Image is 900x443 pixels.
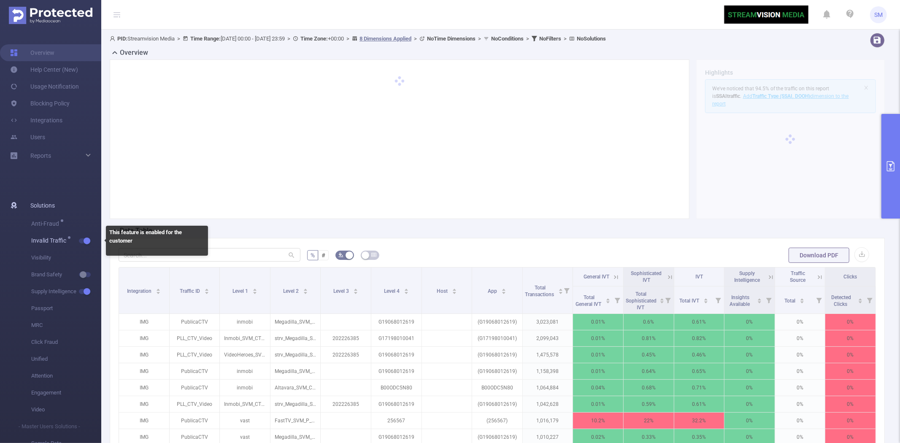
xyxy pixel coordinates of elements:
[437,288,449,294] span: Host
[371,252,376,257] i: icon: table
[703,300,708,303] i: icon: caret-down
[371,347,422,363] p: G19068012619
[220,396,270,412] p: Inmobi_SVM_CTV_LL_RTB_10000249151_DV
[31,351,101,367] span: Unified
[354,287,358,290] i: icon: caret-up
[270,363,321,379] p: Megadilla_SVM_CTV_$4
[119,330,169,346] p: IMG
[775,380,825,396] p: 0%
[311,252,315,259] span: %
[109,229,182,244] b: This feature is enabled for the customer
[724,380,775,396] p: 0%
[825,396,876,412] p: 0%
[472,380,522,396] p: B00ODC5N80
[576,294,603,307] span: Total General IVT
[303,287,308,292] div: Sort
[525,285,555,297] span: Total Transactions
[452,287,457,292] div: Sort
[120,48,148,58] h2: Overview
[170,347,220,363] p: PLL_CTV_Video
[384,288,401,294] span: Level 4
[270,380,321,396] p: Altavara_SVM_CTV_P_PM_Indirect_$6
[523,413,573,429] p: 1,016,179
[785,298,797,304] span: Total
[659,300,664,303] i: icon: caret-down
[31,221,62,227] span: Anti-Fraud
[472,363,522,379] p: (G19068012619)
[452,291,457,293] i: icon: caret-down
[333,288,350,294] span: Level 3
[831,294,851,307] span: Detected Clicks
[523,363,573,379] p: 1,158,398
[427,35,476,42] b: No Time Dimensions
[476,35,484,42] span: >
[252,287,257,290] i: icon: caret-up
[573,363,623,379] p: 0.01%
[300,35,328,42] b: Time Zone:
[674,347,724,363] p: 0.46%
[220,314,270,330] p: inmobi
[858,300,863,303] i: icon: caret-down
[411,35,419,42] span: >
[573,396,623,412] p: 0.01%
[573,380,623,396] p: 0.04%
[119,248,300,262] input: Search...
[605,297,610,300] i: icon: caret-up
[674,314,724,330] p: 0.61%
[31,317,101,334] span: MRC
[703,297,708,300] i: icon: caret-up
[491,35,524,42] b: No Conditions
[724,330,775,346] p: 0%
[170,413,220,429] p: PublicaCTV
[30,147,51,164] a: Reports
[724,347,775,363] p: 0%
[359,35,411,42] u: 8 Dimensions Applied
[734,270,760,283] span: Supply Intelligence
[502,287,506,290] i: icon: caret-up
[156,291,161,293] i: icon: caret-down
[31,334,101,351] span: Click Fraud
[220,330,270,346] p: Inmobi_SVM_CTV_LL_RTB_10000167819_DV
[270,347,321,363] p: strv_Megadilla_SVM_LL_CTV_$4_Pixalate
[523,396,573,412] p: 1,042,628
[156,287,161,290] i: icon: caret-up
[472,396,522,412] p: (G19068012619)
[703,297,708,302] div: Sort
[371,330,422,346] p: G17198010041
[631,270,662,283] span: Sophisticated IVT
[270,396,321,412] p: strv_Megadilla_SVM_LL_CTV_$4_Pixalate
[825,347,876,363] p: 0%
[110,36,117,41] i: icon: user
[584,274,609,280] span: General IVT
[523,380,573,396] p: 1,064,884
[472,314,522,330] p: (G19068012619)
[730,294,751,307] span: Insights Available
[858,297,863,300] i: icon: caret-up
[561,35,569,42] span: >
[175,35,183,42] span: >
[371,396,422,412] p: G19068012619
[757,297,762,302] div: Sort
[624,363,674,379] p: 0.64%
[864,286,876,313] i: Filter menu
[679,298,700,304] span: Total IVT
[800,297,805,302] div: Sort
[674,330,724,346] p: 0.82%
[724,396,775,412] p: 0%
[285,35,293,42] span: >
[775,396,825,412] p: 0%
[204,287,209,290] i: icon: caret-up
[10,129,45,146] a: Users
[472,347,522,363] p: (G19068012619)
[321,330,371,346] p: 202226385
[220,347,270,363] p: VideoHeroes_SVM_LL_CTV_EP
[825,314,876,330] p: 0%
[344,35,352,42] span: >
[404,287,409,292] div: Sort
[127,288,153,294] span: Integration
[695,274,703,280] span: IVT
[674,396,724,412] p: 0.61%
[800,300,805,303] i: icon: caret-down
[180,288,201,294] span: Traffic ID
[371,314,422,330] p: G19068012619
